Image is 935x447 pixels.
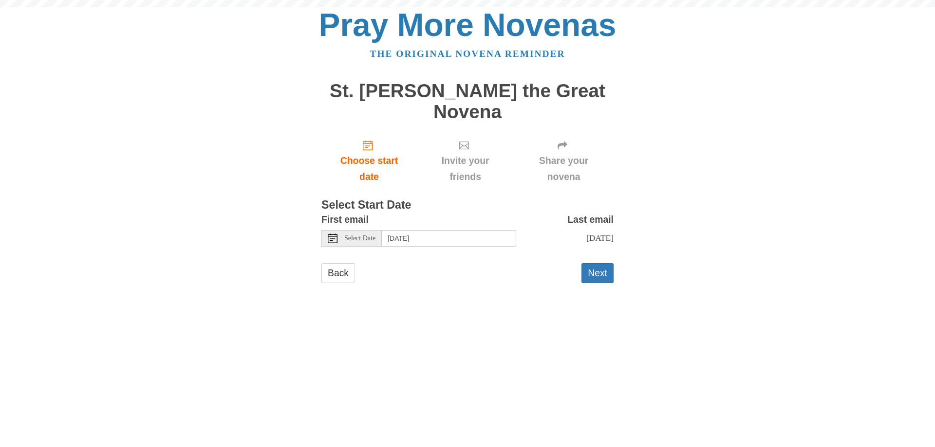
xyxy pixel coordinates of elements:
[567,212,614,228] label: Last email
[331,153,407,185] span: Choose start date
[321,199,614,212] h3: Select Start Date
[586,233,614,243] span: [DATE]
[524,153,604,185] span: Share your novena
[321,132,417,190] a: Choose start date
[321,81,614,122] h1: St. [PERSON_NAME] the Great Novena
[417,132,514,190] div: Click "Next" to confirm your start date first.
[321,263,355,283] a: Back
[514,132,614,190] div: Click "Next" to confirm your start date first.
[319,7,617,43] a: Pray More Novenas
[427,153,504,185] span: Invite your friends
[321,212,369,228] label: First email
[581,263,614,283] button: Next
[370,49,565,59] a: The original novena reminder
[344,235,375,242] span: Select Date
